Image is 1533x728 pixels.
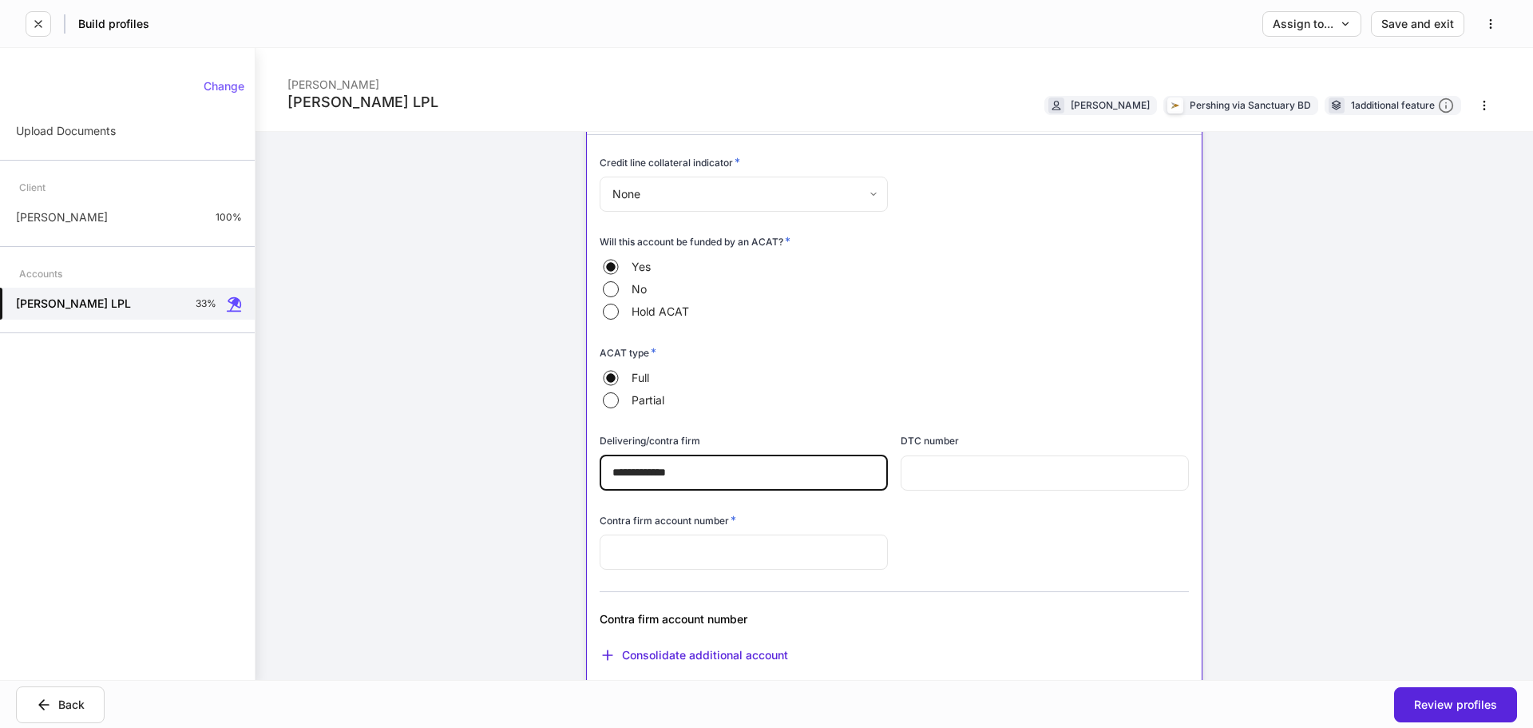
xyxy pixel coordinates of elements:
[193,74,255,99] button: Change
[600,647,788,663] button: Consolidate additional account
[632,392,664,408] span: Partial
[632,304,689,320] span: Hold ACAT
[600,177,887,212] div: None
[600,512,736,528] h6: Contra firm account number
[1273,18,1351,30] div: Assign to...
[204,81,244,92] div: Change
[1394,687,1517,722] button: Review profiles
[287,93,438,112] div: [PERSON_NAME] LPL
[632,281,647,297] span: No
[901,433,959,448] h6: DTC number
[600,233,790,249] h6: Will this account be funded by an ACAT?
[16,686,105,723] button: Back
[16,209,108,225] p: [PERSON_NAME]
[1414,699,1497,710] div: Review profiles
[1371,11,1464,37] button: Save and exit
[1190,97,1311,113] div: Pershing via Sanctuary BD
[600,611,988,627] div: Contra firm account number
[1262,11,1361,37] button: Assign to...
[196,297,216,310] p: 33%
[16,123,116,139] p: Upload Documents
[78,16,149,32] h5: Build profiles
[1351,97,1454,114] div: 1 additional feature
[36,697,85,713] div: Back
[216,211,242,224] p: 100%
[600,433,700,448] h6: Delivering/contra firm
[287,67,438,93] div: [PERSON_NAME]
[632,370,649,386] span: Full
[16,296,131,312] h5: [PERSON_NAME] LPL
[19,173,46,201] div: Client
[632,259,651,275] span: Yes
[1071,97,1150,113] div: [PERSON_NAME]
[1381,18,1454,30] div: Save and exit
[600,154,740,170] h6: Credit line collateral indicator
[600,344,656,360] h6: ACAT type
[19,260,62,288] div: Accounts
